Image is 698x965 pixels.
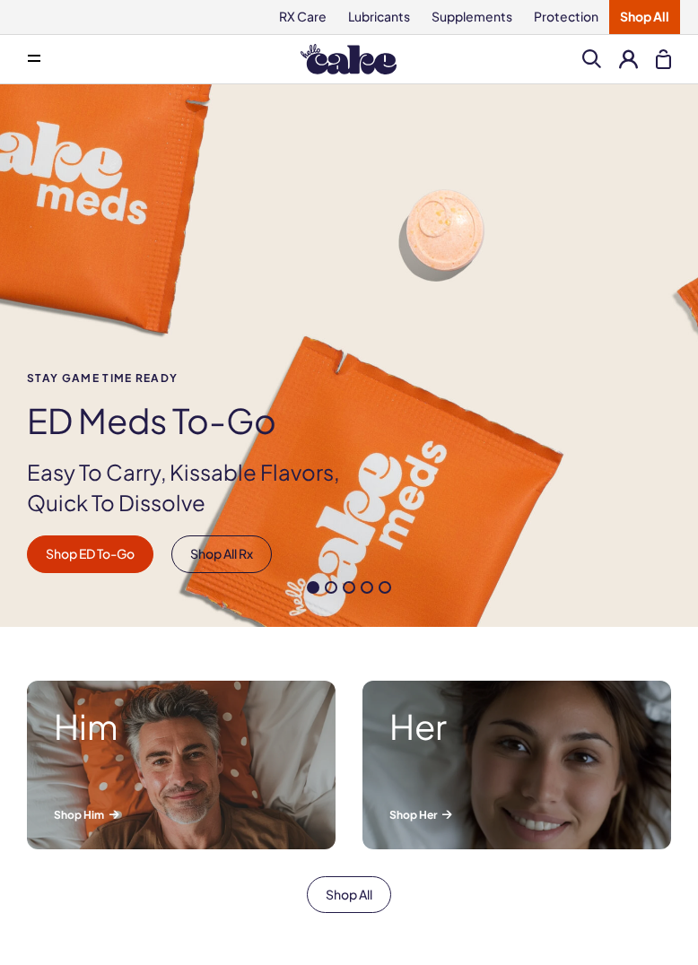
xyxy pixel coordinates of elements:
img: Hello Cake [301,44,397,74]
a: Shop ED To-Go [27,535,153,573]
span: Stay Game time ready [27,372,370,384]
a: Shop All [307,876,391,914]
a: A woman smiling while lying in bed. Her Shop Her [349,667,685,863]
strong: Him [54,708,309,745]
h1: ED Meds to-go [27,402,370,439]
p: Shop Her [389,807,644,822]
a: Shop All Rx [171,535,272,573]
p: Shop Him [54,807,309,822]
strong: Her [389,708,644,745]
p: Easy To Carry, Kissable Flavors, Quick To Dissolve [27,457,370,517]
a: A man smiling while lying in bed. Him Shop Him [13,667,349,863]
